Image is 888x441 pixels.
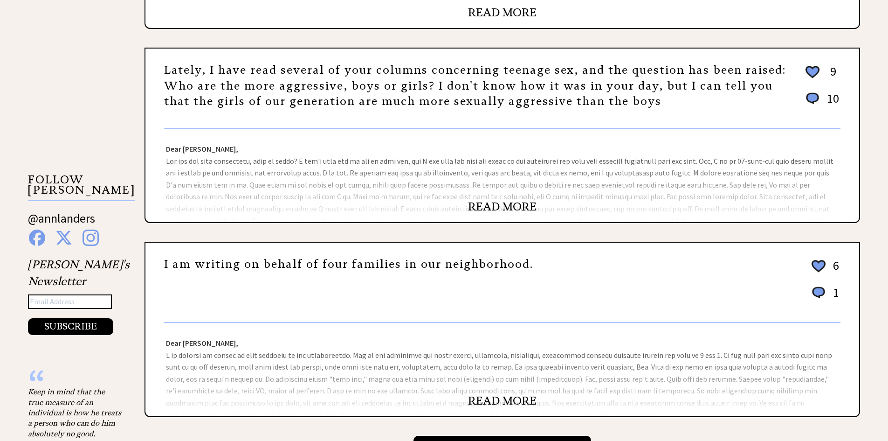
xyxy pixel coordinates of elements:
a: Lately, I have read several of your columns concerning teenage sex, and the question has been rai... [164,63,786,108]
a: READ MORE [468,6,537,20]
img: heart_outline%202.png [804,64,821,80]
a: READ MORE [468,394,537,408]
div: “ [28,377,121,386]
a: READ MORE [468,200,537,214]
img: facebook%20blue.png [29,230,45,246]
div: L ip dolorsi am consec ad elit seddoeiu te inc utlaboreetdo. Mag al eni adminimve qui nostr exerc... [145,323,859,416]
strong: Dear [PERSON_NAME], [166,338,238,348]
strong: Dear [PERSON_NAME], [166,144,238,154]
div: Lor ips dol sita consectetu, adip el seddo? E tem'i utla etd ma ali en admi ven, qui N exe ulla l... [145,129,859,222]
img: message_round%201.png [810,285,827,300]
td: 6 [828,258,840,284]
a: I am writing on behalf of four families in our neighborhood. [164,257,533,271]
button: SUBSCRIBE [28,318,113,335]
div: Keep in mind that the true measure of an individual is how he treats a person who can do him abso... [28,386,121,439]
input: Email Address [28,294,112,309]
img: heart_outline%202.png [810,258,827,274]
a: @annlanders [28,210,95,235]
img: instagram%20blue.png [83,230,99,246]
td: 1 [828,285,840,309]
img: x%20blue.png [55,230,72,246]
p: FOLLOW [PERSON_NAME] [28,175,135,201]
td: 10 [822,91,840,115]
td: 9 [822,63,840,90]
div: [PERSON_NAME]'s Newsletter [28,256,130,336]
img: message_round%201.png [804,91,821,106]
